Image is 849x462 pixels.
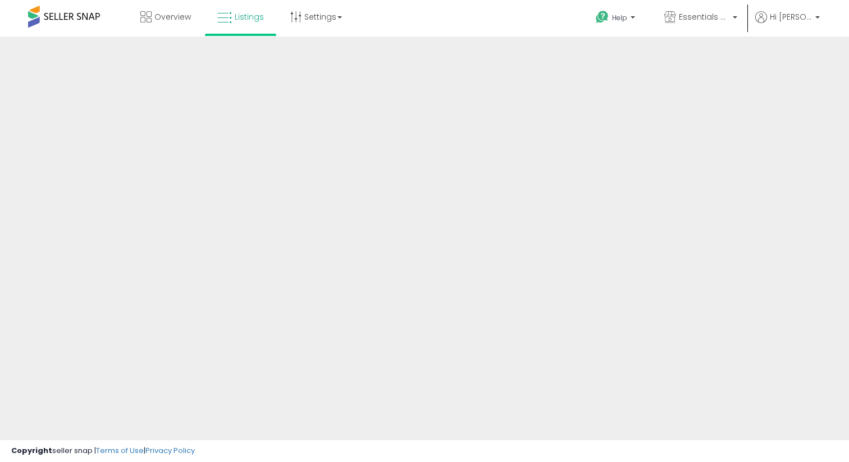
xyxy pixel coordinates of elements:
[154,11,191,22] span: Overview
[679,11,729,22] span: Essentials Supplied
[11,445,52,456] strong: Copyright
[96,445,144,456] a: Terms of Use
[235,11,264,22] span: Listings
[612,13,627,22] span: Help
[595,10,609,24] i: Get Help
[770,11,812,22] span: Hi [PERSON_NAME]
[11,446,195,456] div: seller snap | |
[755,11,820,36] a: Hi [PERSON_NAME]
[145,445,195,456] a: Privacy Policy
[587,2,646,36] a: Help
